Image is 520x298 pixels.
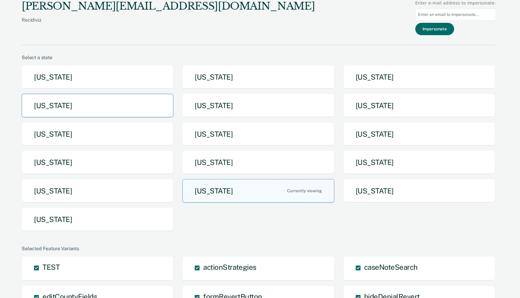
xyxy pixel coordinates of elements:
[364,263,418,271] span: caseNoteSearch
[22,122,173,146] button: [US_STATE]
[22,179,173,203] button: [US_STATE]
[343,179,495,203] button: [US_STATE]
[22,17,315,32] div: Recidiviz
[42,263,60,271] span: TEST
[203,263,256,271] span: actionStrategies
[182,151,334,174] button: [US_STATE]
[343,94,495,117] button: [US_STATE]
[415,23,454,35] button: Impersonate
[182,94,334,117] button: [US_STATE]
[182,179,334,203] button: [US_STATE]
[343,65,495,89] button: [US_STATE]
[415,9,496,20] input: Enter an email to impersonate...
[22,55,496,60] div: Select a state
[22,151,173,174] button: [US_STATE]
[22,94,173,117] button: [US_STATE]
[22,65,173,89] button: [US_STATE]
[182,65,334,89] button: [US_STATE]
[343,122,495,146] button: [US_STATE]
[182,122,334,146] button: [US_STATE]
[22,208,173,231] button: [US_STATE]
[22,246,496,251] div: Selected Feature Variants
[343,151,495,174] button: [US_STATE]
